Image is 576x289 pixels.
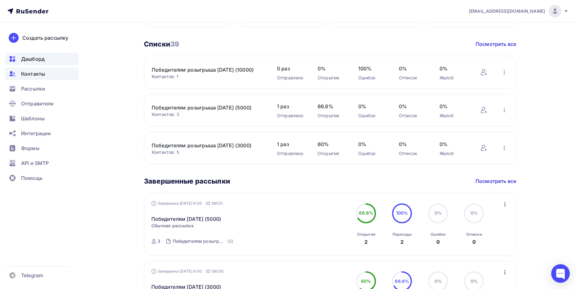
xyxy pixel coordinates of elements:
span: Шаблоны [21,115,45,122]
span: Дашборд [21,55,45,63]
div: Ошибки [431,232,445,237]
div: Завершена [DATE] 9:00 [151,200,223,207]
a: Дашборд [5,53,79,65]
span: 1 раз [277,140,305,148]
div: (3) [227,238,233,244]
div: Ошибок [358,150,386,157]
a: Победителям [DATE] (5000) [151,215,221,223]
a: Рассылки [5,82,79,95]
a: Контакты [5,68,79,80]
span: 66.6% [395,278,409,284]
div: 2 [400,238,404,246]
span: 60% [361,278,371,284]
div: Отписок [399,75,427,81]
a: Победителям розыгрыша [DATE] (5000) (3) [172,236,234,246]
span: 0% [471,210,478,216]
span: ID [206,200,210,207]
div: Открытия [318,75,346,81]
div: 3 [158,238,160,244]
div: Открытия [318,113,346,119]
span: 0% [358,103,386,110]
div: Победителям розыгрыша [DATE] (5000) [173,238,226,244]
a: Победителям розыгрыша [DATE] (5000) [152,104,257,111]
div: Отписок [399,113,427,119]
span: Рассылки [21,85,45,92]
div: Отправлено [277,150,305,157]
span: 0 раз [277,65,305,72]
div: Открытия [318,150,346,157]
span: 66.6% [359,210,373,216]
a: Формы [5,142,79,154]
div: Контактов: 1 [152,73,265,80]
span: 0% [440,103,468,110]
span: Отправители [21,100,54,107]
div: 2 [364,238,368,246]
div: Контактов: 5 [152,149,265,155]
div: 0 [472,238,476,246]
span: 0% [399,103,427,110]
span: 66.6% [318,103,346,110]
span: 0% [440,65,468,72]
span: Обычная рассылка [151,223,194,229]
span: [EMAIL_ADDRESS][DOMAIN_NAME] [469,8,545,14]
span: 60% [318,140,346,148]
div: Отправлено [277,75,305,81]
a: Победителям розыгрыша [DATE] (10000) [152,66,257,73]
span: 58030 [212,268,224,274]
span: 1 раз [277,103,305,110]
span: 0% [440,140,468,148]
a: Посмотреть все [476,177,516,185]
span: 58031 [212,200,223,207]
span: 0% [399,65,427,72]
div: Открытия [357,232,375,237]
a: Посмотреть все [476,40,516,48]
span: 0% [358,140,386,148]
a: [EMAIL_ADDRESS][DOMAIN_NAME] [469,5,569,17]
div: Ошибок [358,75,386,81]
div: Переходы [392,232,412,237]
span: 0% [318,65,346,72]
div: Жалоб [440,150,468,157]
span: Интеграции [21,130,51,137]
a: Победителям розыгрыша [DATE] (3000) [152,142,257,149]
div: Отписок [399,150,427,157]
span: 100% [396,210,408,216]
div: Создать рассылку [22,34,68,42]
span: 0% [399,140,427,148]
span: 0% [471,278,478,284]
a: Отправители [5,97,79,110]
span: API и SMTP [21,159,49,167]
div: 0 [436,238,440,246]
div: Отписки [466,232,482,237]
div: Ошибок [358,113,386,119]
h3: Завершенные рассылки [144,177,230,185]
span: Telegram [21,272,43,279]
span: 0% [435,278,442,284]
h3: Списки [144,40,179,48]
div: Жалоб [440,75,468,81]
div: Жалоб [440,113,468,119]
span: Формы [21,144,39,152]
div: Контактов: 3 [152,111,265,118]
span: Контакты [21,70,45,78]
span: 0% [435,210,442,216]
span: 39 [170,40,179,48]
span: ID [206,268,210,274]
a: Шаблоны [5,112,79,125]
span: Помощь [21,174,42,182]
span: 100% [358,65,386,72]
div: Отправлено [277,113,305,119]
div: Завершена [DATE] 9:00 [151,268,224,274]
